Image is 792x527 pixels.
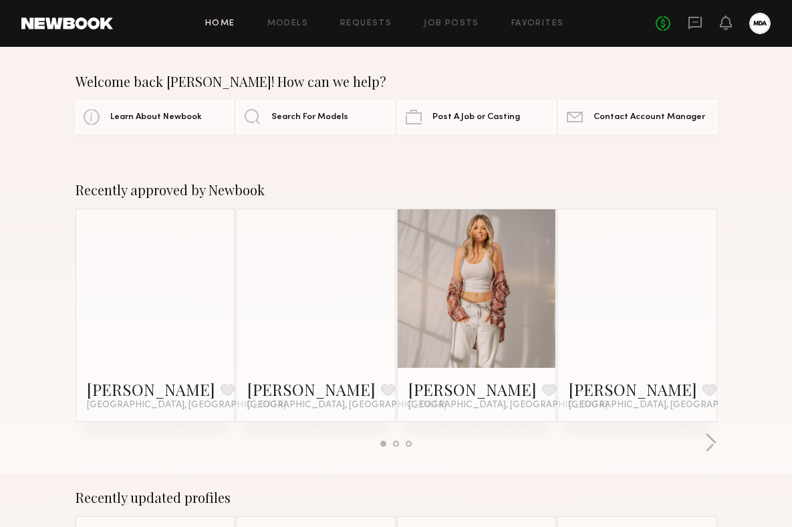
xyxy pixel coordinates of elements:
span: Search For Models [271,113,348,122]
span: [GEOGRAPHIC_DATA], [GEOGRAPHIC_DATA] [569,400,768,411]
a: Learn About Newbook [76,100,233,134]
span: [GEOGRAPHIC_DATA], [GEOGRAPHIC_DATA] [87,400,286,411]
span: [GEOGRAPHIC_DATA], [GEOGRAPHIC_DATA] [408,400,608,411]
span: Learn About Newbook [110,113,202,122]
a: Models [267,19,308,28]
span: [GEOGRAPHIC_DATA], [GEOGRAPHIC_DATA] [247,400,446,411]
div: Recently updated profiles [76,490,717,506]
a: [PERSON_NAME] [87,379,215,400]
a: Home [205,19,235,28]
a: Contact Account Manager [559,100,716,134]
a: Job Posts [424,19,479,28]
a: [PERSON_NAME] [569,379,697,400]
a: [PERSON_NAME] [408,379,537,400]
span: Contact Account Manager [593,113,705,122]
a: Search For Models [237,100,394,134]
a: Post A Job or Casting [398,100,555,134]
a: [PERSON_NAME] [247,379,376,400]
a: Requests [340,19,392,28]
span: Post A Job or Casting [432,113,520,122]
div: Welcome back [PERSON_NAME]! How can we help? [76,74,717,90]
div: Recently approved by Newbook [76,182,717,198]
a: Favorites [511,19,564,28]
